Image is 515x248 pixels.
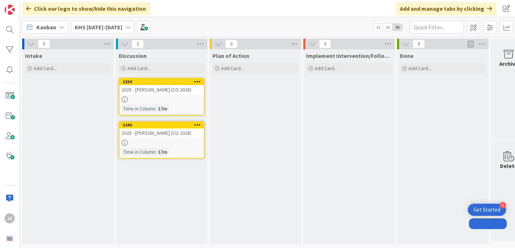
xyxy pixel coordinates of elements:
[132,40,144,48] span: 2
[36,23,56,31] span: Kanban
[400,52,413,59] span: Done
[225,40,237,48] span: 0
[75,24,122,31] b: KHS [DATE]-[DATE]
[410,21,463,34] input: Quick Filter...
[34,65,57,71] span: Add Card...
[122,105,155,113] div: Time in Column
[156,148,169,156] div: 17m
[122,148,155,156] div: Time in Column
[155,148,156,156] span: :
[38,40,50,48] span: 0
[123,123,204,128] div: 2340
[306,52,392,59] span: Implement Intervention/Follow up
[119,85,204,94] div: 2025 - [PERSON_NAME] (CO 2028)
[408,65,431,71] span: Add Card...
[119,122,204,138] div: 23402025 - [PERSON_NAME] (CO 2028)
[5,233,15,243] img: avatar
[127,65,150,71] span: Add Card...
[155,105,156,113] span: :
[25,52,42,59] span: Intake
[22,2,150,15] div: Click our logo to show/hide this navigation
[119,79,204,94] div: 23392025 - [PERSON_NAME] (CO 2028)
[119,52,147,59] span: Discussion
[221,65,244,71] span: Add Card...
[119,128,204,138] div: 2025 - [PERSON_NAME] (CO 2028)
[123,79,204,84] div: 2339
[373,24,383,31] span: 1x
[119,122,204,128] div: 2340
[500,202,506,208] div: 4
[468,204,506,216] div: Open Get Started checklist, remaining modules: 4
[413,40,425,48] span: 0
[396,2,496,15] div: Add and manage tabs by clicking
[393,24,402,31] span: 3x
[315,65,338,71] span: Add Card...
[5,213,15,223] div: JC
[212,52,249,59] span: Plan of Action
[119,79,204,85] div: 2339
[383,24,393,31] span: 2x
[319,40,331,48] span: 0
[5,5,15,15] img: Visit kanbanzone.com
[156,105,169,113] div: 17m
[474,206,500,213] div: Get Started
